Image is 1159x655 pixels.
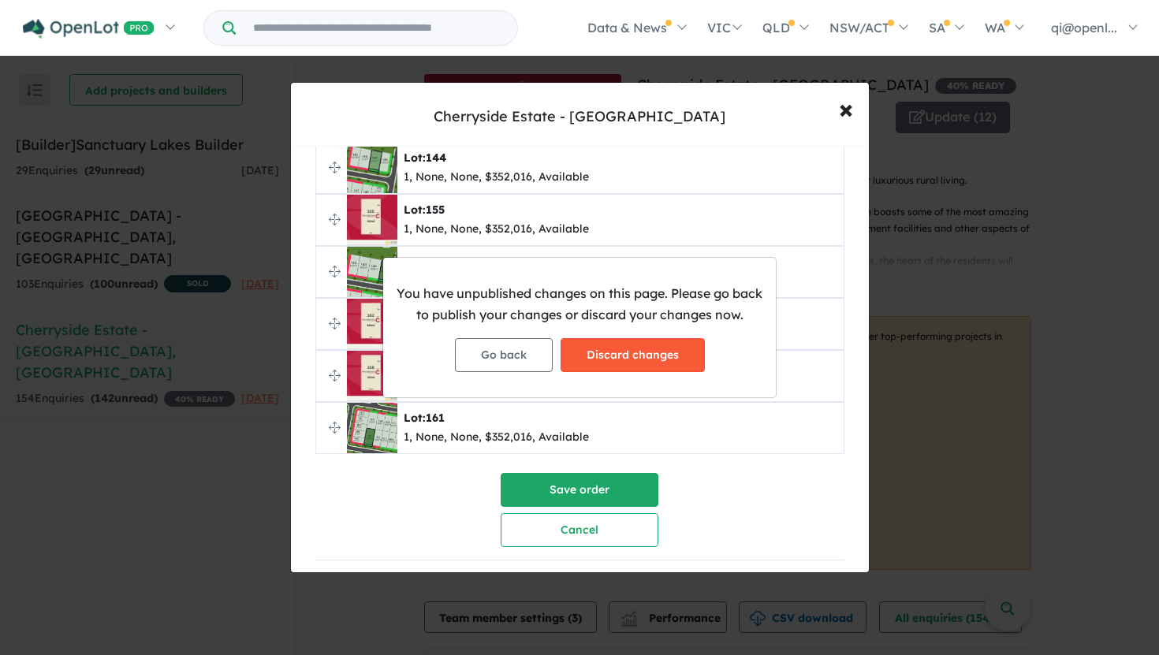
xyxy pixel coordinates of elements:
[23,19,155,39] img: Openlot PRO Logo White
[1051,20,1117,35] span: qi@openl...
[455,338,553,372] button: Go back
[239,11,514,45] input: Try estate name, suburb, builder or developer
[561,338,705,372] button: Discard changes
[396,283,763,326] p: You have unpublished changes on this page. Please go back to publish your changes or discard your...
